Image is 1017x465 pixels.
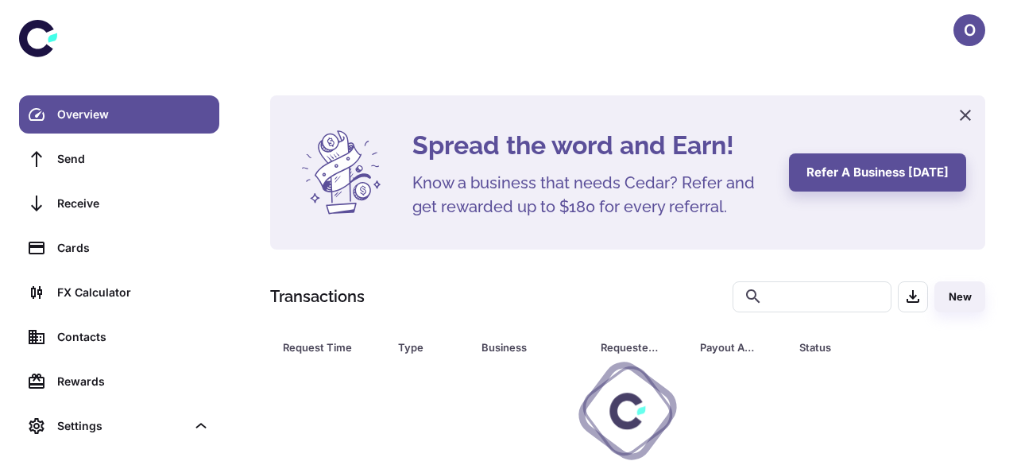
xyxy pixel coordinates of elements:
[799,336,899,358] div: Status
[57,239,210,257] div: Cards
[934,281,985,312] button: New
[398,336,462,358] span: Type
[19,95,219,134] a: Overview
[57,195,210,212] div: Receive
[19,140,219,178] a: Send
[601,336,681,358] span: Requested Amount
[799,336,919,358] span: Status
[57,373,210,390] div: Rewards
[19,184,219,223] a: Receive
[398,336,442,358] div: Type
[57,328,210,346] div: Contacts
[57,150,210,168] div: Send
[19,273,219,312] a: FX Calculator
[57,417,186,435] div: Settings
[19,407,219,445] div: Settings
[412,171,770,219] h5: Know a business that needs Cedar? Refer and get rewarded up to $180 for every referral.
[700,336,760,358] div: Payout Amount
[19,229,219,267] a: Cards
[283,336,379,358] span: Request Time
[601,336,660,358] div: Requested Amount
[789,153,966,192] button: Refer a business [DATE]
[19,362,219,401] a: Rewards
[412,126,770,165] h4: Spread the word and Earn!
[270,285,365,308] h1: Transactions
[953,14,985,46] button: O
[19,318,219,356] a: Contacts
[57,284,210,301] div: FX Calculator
[283,336,358,358] div: Request Time
[700,336,780,358] span: Payout Amount
[57,106,210,123] div: Overview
